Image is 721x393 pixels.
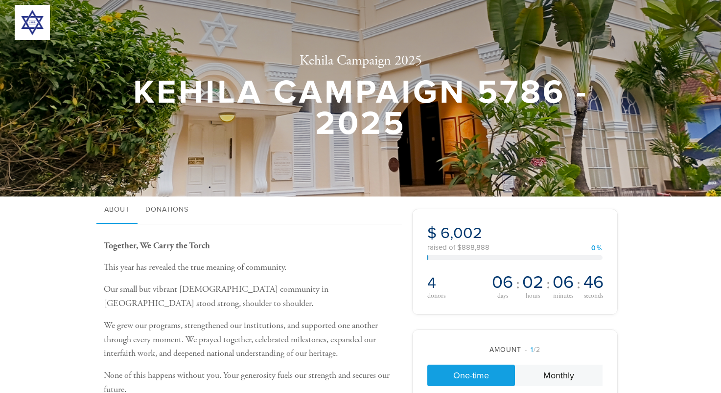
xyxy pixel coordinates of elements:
span: : [546,276,550,292]
span: minutes [553,293,573,300]
a: One-time [427,365,515,386]
span: seconds [584,293,603,300]
b: Together, We Carry the Torch [104,240,210,251]
span: 06 [553,274,574,291]
p: We grew our programs, strengthened our institutions, and supported one another through every mome... [104,319,397,361]
span: days [497,293,508,300]
a: Donations [138,196,196,224]
a: About [96,196,138,224]
span: /2 [525,346,540,354]
h1: Kehila Campaign 5786 - 2025 [131,77,591,140]
div: Amount [427,345,603,355]
p: This year has revealed the true meaning of community. [104,261,397,275]
span: 02 [522,274,543,291]
div: donors [427,292,488,299]
div: 0% [591,245,603,252]
div: raised of $888,888 [427,244,603,251]
h2: 4 [427,274,488,292]
span: 1 [531,346,534,354]
span: $ [427,224,437,242]
span: : [516,276,520,292]
img: 300x300_JWB%20logo.png [15,5,50,40]
a: Monthly [515,365,603,386]
span: : [577,276,581,292]
span: 6,002 [441,224,482,242]
span: hours [526,293,540,300]
span: 06 [492,274,513,291]
p: Our small but vibrant [DEMOGRAPHIC_DATA] community in [GEOGRAPHIC_DATA] stood strong, shoulder to... [104,283,397,311]
span: 46 [583,274,604,291]
h2: Kehila Campaign 2025 [131,53,591,69]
